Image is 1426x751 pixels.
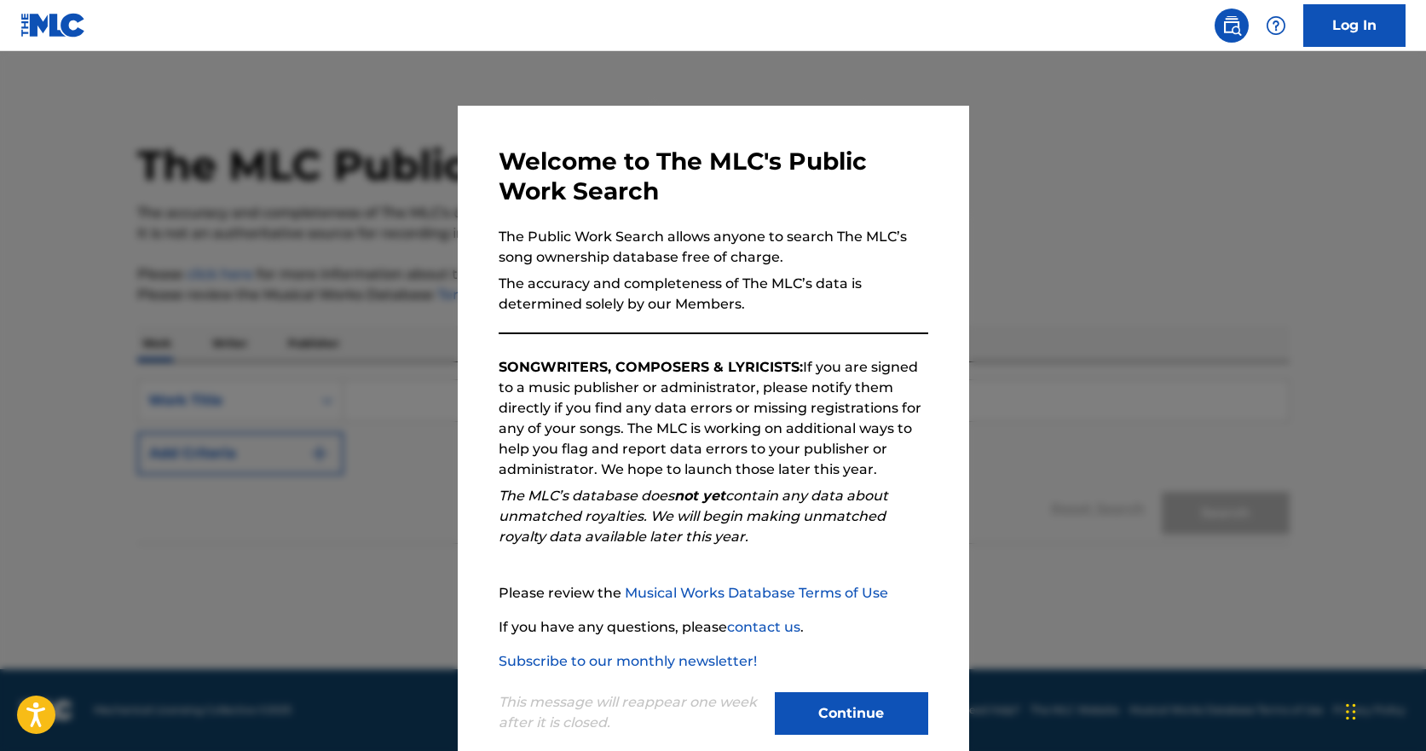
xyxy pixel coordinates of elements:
a: Musical Works Database Terms of Use [625,585,888,601]
p: Please review the [499,583,928,604]
a: Subscribe to our monthly newsletter! [499,653,757,669]
p: If you are signed to a music publisher or administrator, please notify them directly if you find ... [499,357,928,480]
div: Help [1259,9,1293,43]
h3: Welcome to The MLC's Public Work Search [499,147,928,206]
div: Drag [1346,686,1356,737]
button: Continue [775,692,928,735]
a: contact us [727,619,800,635]
p: This message will reappear one week after it is closed. [499,692,765,733]
img: help [1266,15,1286,36]
iframe: Chat Widget [1341,669,1426,751]
img: search [1221,15,1242,36]
p: The Public Work Search allows anyone to search The MLC’s song ownership database free of charge. [499,227,928,268]
strong: not yet [674,488,725,504]
strong: SONGWRITERS, COMPOSERS & LYRICISTS: [499,359,803,375]
p: If you have any questions, please . [499,617,928,638]
img: MLC Logo [20,13,86,38]
em: The MLC’s database does contain any data about unmatched royalties. We will begin making unmatche... [499,488,888,545]
a: Public Search [1215,9,1249,43]
a: Log In [1303,4,1406,47]
p: The accuracy and completeness of The MLC’s data is determined solely by our Members. [499,274,928,315]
